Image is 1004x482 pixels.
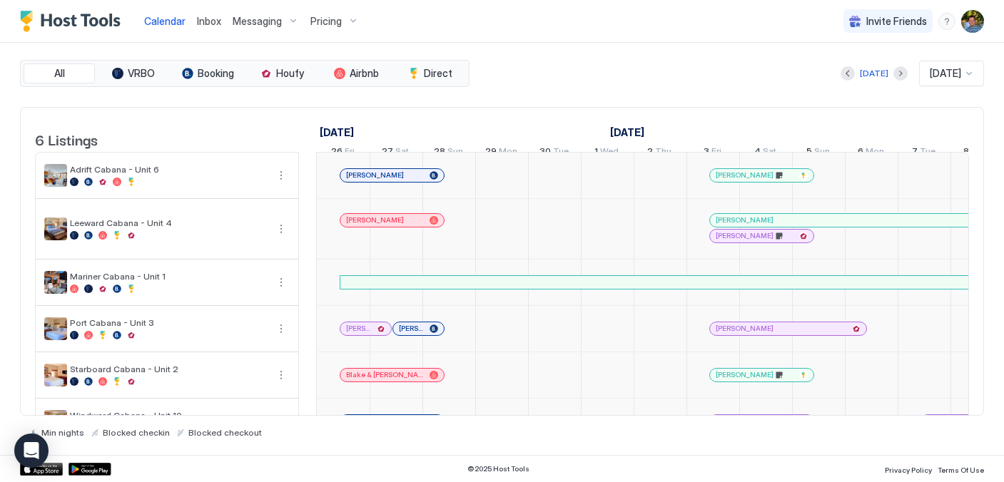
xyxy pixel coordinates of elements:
span: Min nights [41,427,84,438]
span: Thu [655,145,671,160]
a: September 28, 2025 [430,143,467,163]
span: [PERSON_NAME] [716,324,774,333]
span: Direct [424,67,452,80]
div: listing image [44,217,67,240]
span: Inbox [197,15,221,27]
a: October 2, 2025 [644,143,675,163]
span: © 2025 Host Tools [467,464,529,473]
a: October 7, 2025 [908,143,939,163]
span: Airbnb [350,67,379,80]
span: 29 [485,145,497,160]
a: Terms Of Use [938,461,984,476]
button: Booking [172,63,243,83]
a: Google Play Store [69,463,111,476]
span: 4 [754,145,761,160]
div: tab-group [20,60,470,87]
span: Mon [499,145,517,160]
div: listing image [44,364,67,386]
a: October 1, 2025 [607,122,648,143]
div: listing image [44,164,67,187]
div: menu [273,167,290,184]
a: Inbox [197,14,221,29]
div: menu [273,413,290,430]
span: [DATE] [930,67,961,80]
span: [PERSON_NAME] [346,324,371,333]
span: Privacy Policy [885,466,932,474]
span: Terms Of Use [938,466,984,474]
span: 27 [382,145,393,160]
a: September 26, 2025 [316,122,358,143]
span: 2 [647,145,653,160]
span: 6 [858,145,863,160]
a: September 26, 2025 [328,143,358,163]
span: Sun [447,145,463,160]
span: 26 [331,145,343,160]
span: 5 [806,145,812,160]
button: Next month [893,66,908,81]
button: All [24,63,95,83]
a: September 29, 2025 [482,143,521,163]
button: More options [273,413,290,430]
span: Tue [553,145,569,160]
a: October 4, 2025 [751,143,780,163]
span: Port Cabana - Unit 3 [70,317,267,328]
button: [DATE] [858,65,891,82]
a: October 6, 2025 [854,143,888,163]
a: Calendar [144,14,186,29]
span: Fri [711,145,721,160]
span: Blocked checkin [103,427,170,438]
span: Pricing [310,15,342,28]
a: App Store [20,463,63,476]
span: 7 [912,145,918,160]
span: [PERSON_NAME] [346,215,404,225]
span: 6 Listings [35,128,98,150]
span: 1 [594,145,598,160]
span: Sat [395,145,409,160]
button: VRBO [98,63,169,83]
span: Sun [814,145,830,160]
span: Windward Cabana - Unit 10 [70,410,267,421]
button: Direct [395,63,466,83]
span: 8 [963,145,969,160]
span: Mon [866,145,884,160]
div: menu [273,274,290,291]
a: September 27, 2025 [378,143,412,163]
div: listing image [44,410,67,433]
span: Mariner Cabana - Unit 1 [70,271,267,282]
div: menu [273,220,290,237]
div: menu [273,320,290,337]
span: Blake & [PERSON_NAME] [346,370,424,379]
button: More options [273,167,290,184]
span: [PERSON_NAME] [716,215,774,225]
div: menu [273,366,290,384]
a: Host Tools Logo [20,11,127,32]
span: [PERSON_NAME] [716,170,774,180]
span: [PERSON_NAME] [716,370,774,379]
button: Previous month [841,66,855,81]
span: All [54,67,65,80]
span: Tue [920,145,935,160]
span: Messaging [233,15,282,28]
div: menu [938,13,955,30]
span: Wed [600,145,619,160]
span: Leeward Cabana - Unit 4 [70,217,267,228]
div: Open Intercom Messenger [14,434,49,468]
span: [PERSON_NAME] [716,231,774,240]
span: [PERSON_NAME] [346,170,404,180]
div: listing image [44,271,67,294]
span: Starboard Cabana - Unit 2 [70,364,267,374]
span: 3 [704,145,709,160]
span: 28 [434,145,445,160]
a: October 3, 2025 [700,143,725,163]
span: Houfy [276,67,304,80]
a: September 30, 2025 [536,143,572,163]
span: Calendar [144,15,186,27]
button: Airbnb [320,63,392,83]
span: VRBO [128,67,155,80]
button: Houfy [246,63,318,83]
a: Privacy Policy [885,461,932,476]
span: Fri [345,145,355,160]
